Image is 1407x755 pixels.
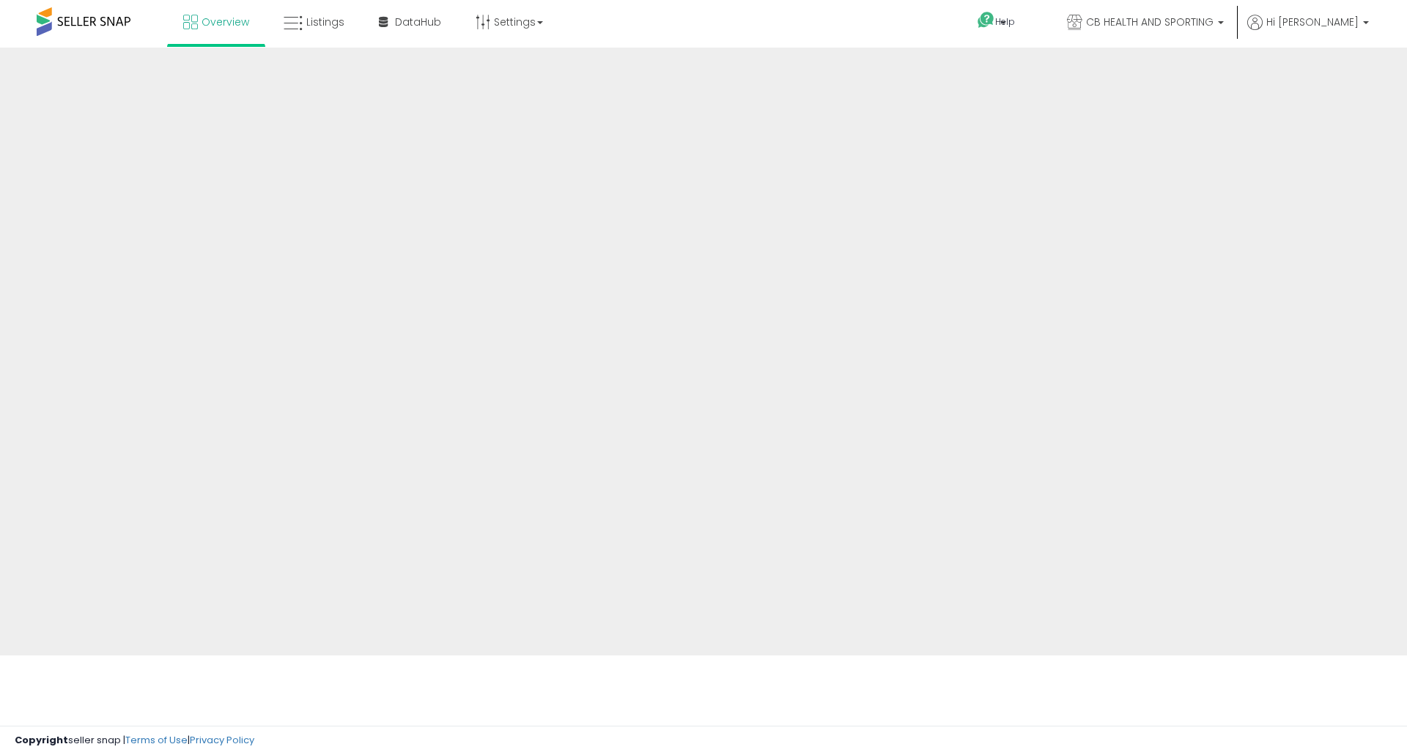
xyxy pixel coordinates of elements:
[202,15,249,29] span: Overview
[1266,15,1359,29] span: Hi [PERSON_NAME]
[977,11,995,29] i: Get Help
[395,15,441,29] span: DataHub
[306,15,344,29] span: Listings
[1086,15,1214,29] span: CB HEALTH AND SPORTING
[1247,15,1369,44] a: Hi [PERSON_NAME]
[995,15,1015,28] span: Help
